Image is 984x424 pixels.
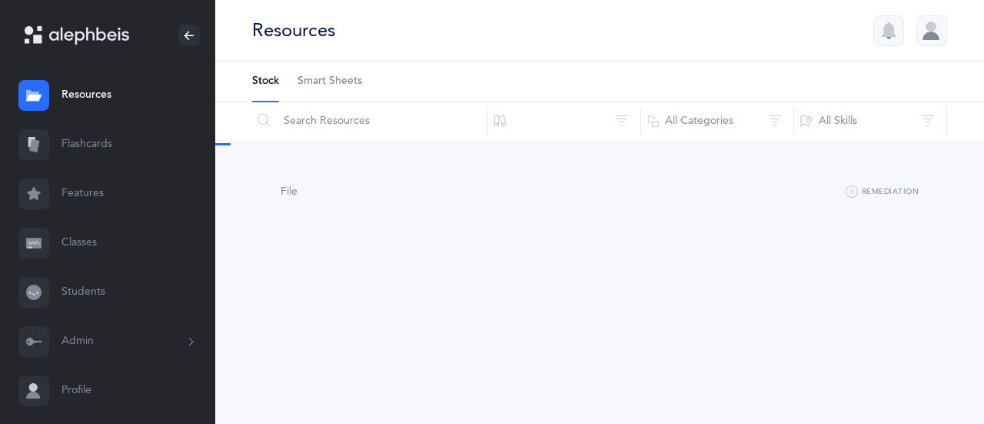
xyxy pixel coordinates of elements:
button: Remediation [846,183,919,202]
span: Smart Sheets [298,74,362,89]
button: All Categories [640,102,794,139]
div: Resources [252,18,335,43]
button: All Skills [793,102,947,139]
span: File [281,185,298,198]
input: Search Resources [251,102,488,139]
